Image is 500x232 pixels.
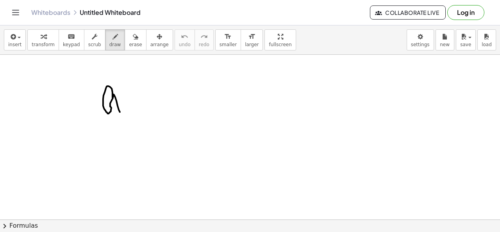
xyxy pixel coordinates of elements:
[199,42,209,47] span: redo
[460,42,471,47] span: save
[269,42,291,47] span: fullscreen
[482,42,492,47] span: load
[200,32,208,41] i: redo
[150,42,169,47] span: arrange
[447,5,484,20] button: Log in
[436,29,454,50] button: new
[32,42,55,47] span: transform
[8,42,21,47] span: insert
[63,42,80,47] span: keypad
[84,29,105,50] button: scrub
[411,42,430,47] span: settings
[31,9,70,16] a: Whiteboards
[456,29,476,50] button: save
[241,29,263,50] button: format_sizelarger
[4,29,26,50] button: insert
[105,29,125,50] button: draw
[88,42,101,47] span: scrub
[146,29,173,50] button: arrange
[181,32,188,41] i: undo
[215,29,241,50] button: format_sizesmaller
[264,29,296,50] button: fullscreen
[129,42,142,47] span: erase
[125,29,146,50] button: erase
[440,42,450,47] span: new
[377,9,439,16] span: Collaborate Live
[248,32,255,41] i: format_size
[27,29,59,50] button: transform
[407,29,434,50] button: settings
[370,5,446,20] button: Collaborate Live
[477,29,496,50] button: load
[195,29,214,50] button: redoredo
[220,42,237,47] span: smaller
[245,42,259,47] span: larger
[59,29,84,50] button: keyboardkeypad
[9,6,22,19] button: Toggle navigation
[68,32,75,41] i: keyboard
[224,32,232,41] i: format_size
[179,42,191,47] span: undo
[109,42,121,47] span: draw
[175,29,195,50] button: undoundo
